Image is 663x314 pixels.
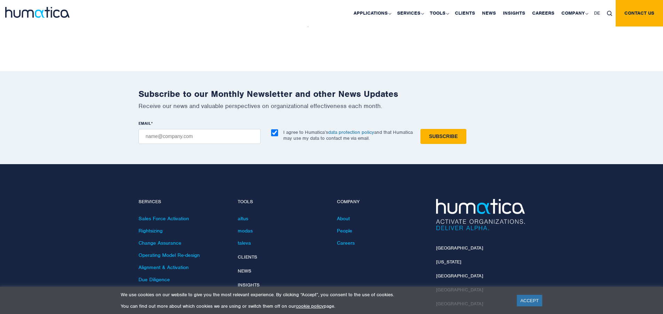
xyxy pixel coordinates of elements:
[594,10,600,16] span: DE
[328,129,374,135] a: data protection policy
[337,215,350,222] a: About
[271,129,278,136] input: I agree to Humatica’sdata protection policyand that Humatica may use my data to contact me via em...
[436,245,483,251] a: [GEOGRAPHIC_DATA]
[436,273,483,279] a: [GEOGRAPHIC_DATA]
[139,121,151,126] span: EMAIL
[139,89,525,99] h2: Subscribe to our Monthly Newsletter and other News Updates
[283,129,413,141] p: I agree to Humatica’s and that Humatica may use my data to contact me via email.
[337,240,355,246] a: Careers
[238,240,251,246] a: taleva
[337,199,426,205] h4: Company
[517,295,542,306] a: ACCEPT
[139,276,170,283] a: Due Diligence
[139,264,189,270] a: Alignment & Activation
[139,199,227,205] h4: Services
[238,228,253,234] a: modas
[139,252,200,258] a: Operating Model Re-design
[238,199,326,205] h4: Tools
[139,240,181,246] a: Change Assurance
[436,199,525,230] img: Humatica
[296,303,324,309] a: cookie policy
[5,7,70,18] img: logo
[436,259,461,265] a: [US_STATE]
[420,129,466,144] input: Subscribe
[238,215,248,222] a: altus
[139,102,525,110] p: Receive our news and valuable perspectives on organizational effectiveness each month.
[139,215,189,222] a: Sales Force Activation
[121,292,508,298] p: We use cookies on our website to give you the most relevant experience. By clicking “Accept”, you...
[607,11,612,16] img: search_icon
[238,268,251,274] a: News
[238,254,257,260] a: Clients
[238,282,260,288] a: Insights
[121,303,508,309] p: You can find out more about which cookies we are using or switch them off on our page.
[337,228,352,234] a: People
[139,228,163,234] a: Rightsizing
[139,129,261,144] input: name@company.com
